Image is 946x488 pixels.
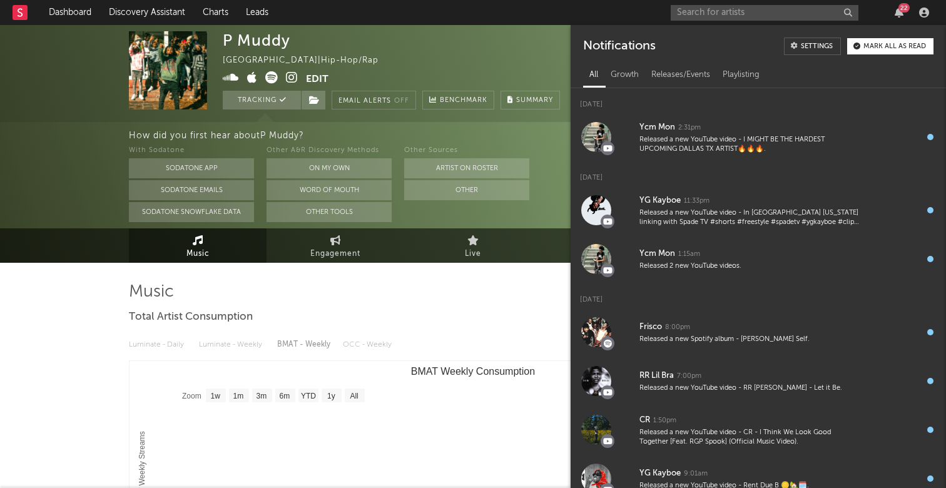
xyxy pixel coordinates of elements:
div: YG Kayboe [639,466,681,481]
button: 22 [895,8,903,18]
div: How did you first hear about P Muddy ? [129,128,946,143]
text: 1y [327,392,335,400]
div: Ycm Mon [639,247,675,262]
span: Summary [516,97,553,104]
div: 8:00pm [665,323,690,332]
div: 7:00pm [677,372,701,381]
div: Growth [604,64,645,86]
div: Releases/Events [645,64,716,86]
div: Released 2 new YouTube videos. [639,262,860,271]
div: Playlisting [716,64,766,86]
div: Mark all as read [863,43,926,50]
div: 1:15am [678,250,700,259]
div: Released a new YouTube video - CR - I Think We Look Good Together [Feat. RGP Spook] (Official Mus... [639,428,860,447]
div: 1:50pm [653,416,676,425]
text: BMAT Weekly Consumption [411,366,535,377]
a: Frisco8:00pmReleased a new Spotify album - [PERSON_NAME] Self. [571,308,946,357]
div: YG Kayboe [639,193,681,208]
button: Word Of Mouth [267,180,392,200]
a: Audience [542,228,679,263]
div: Settings [801,43,833,50]
text: 1w [211,392,221,400]
span: Live [465,247,481,262]
button: Sodatone Snowflake Data [129,202,254,222]
text: All [350,392,358,400]
div: Notifications [583,38,655,55]
a: Settings [784,38,841,55]
a: Ycm Mon1:15amReleased 2 new YouTube videos. [571,235,946,283]
div: CR [639,413,650,428]
div: Released a new YouTube video - I MIGHT BE THE HARDEST UPCOMING DALLAS TX ARTIST🔥🔥🔥. [639,135,860,155]
div: Released a new Spotify album - [PERSON_NAME] Self. [639,335,860,344]
button: Summary [501,91,560,109]
button: Edit [306,71,328,87]
button: Other Tools [267,202,392,222]
div: P Muddy [223,31,290,49]
text: YTD [301,392,316,400]
button: Email AlertsOff [332,91,416,109]
text: Zoom [182,392,201,400]
a: Engagement [267,228,404,263]
text: 3m [257,392,267,400]
div: With Sodatone [129,143,254,158]
a: Benchmark [422,91,494,109]
button: On My Own [267,158,392,178]
button: Artist on Roster [404,158,529,178]
a: Live [404,228,542,263]
div: All [583,64,604,86]
a: CR1:50pmReleased a new YouTube video - CR - I Think We Look Good Together [Feat. RGP Spook] (Offi... [571,405,946,454]
span: Total Artist Consumption [129,310,253,325]
a: YG Kayboe11:33pmReleased a new YouTube video - In [GEOGRAPHIC_DATA] [US_STATE] linking with Spade... [571,186,946,235]
em: Off [394,98,409,104]
button: Mark all as read [847,38,933,54]
div: Other A&R Discovery Methods [267,143,392,158]
span: Benchmark [440,93,487,108]
span: Music [186,247,210,262]
div: Ycm Mon [639,120,675,135]
div: Released a new YouTube video - RR [PERSON_NAME] - Let it Be. [639,384,860,393]
button: Tracking [223,91,301,109]
text: 6m [280,392,290,400]
a: Ycm Mon2:31pmReleased a new YouTube video - I MIGHT BE THE HARDEST UPCOMING DALLAS TX ARTIST🔥🔥🔥. [571,113,946,161]
div: [DATE] [571,88,946,113]
div: Frisco [639,320,662,335]
span: Engagement [310,247,360,262]
div: 2:31pm [678,123,701,133]
a: Music [129,228,267,263]
button: Sodatone Emails [129,180,254,200]
div: [DATE] [571,283,946,308]
text: 1m [233,392,244,400]
input: Search for artists [671,5,858,21]
div: [DATE] [571,161,946,186]
a: RR Lil Bra7:00pmReleased a new YouTube video - RR [PERSON_NAME] - Let it Be. [571,357,946,405]
div: 11:33pm [684,196,709,206]
div: [GEOGRAPHIC_DATA] | Hip-Hop/Rap [223,53,393,68]
div: Other Sources [404,143,529,158]
button: Sodatone App [129,158,254,178]
div: 9:01am [684,469,708,479]
button: Other [404,180,529,200]
div: Released a new YouTube video - In [GEOGRAPHIC_DATA] [US_STATE] linking with Spade TV #shorts #fre... [639,208,860,228]
div: RR Lil Bra [639,369,674,384]
div: 22 [898,3,910,13]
